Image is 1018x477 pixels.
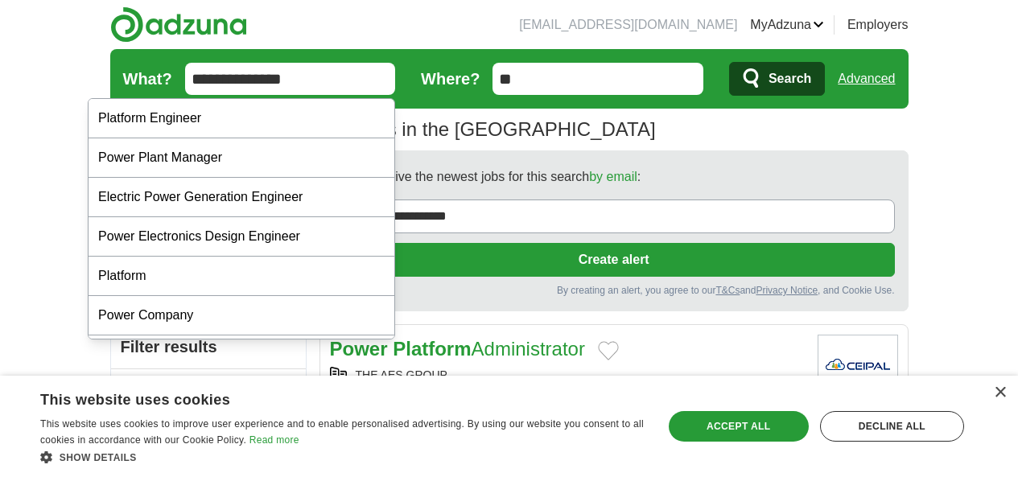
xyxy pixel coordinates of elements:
[40,418,644,446] span: This website uses cookies to improve user experience and to enable personalised advertising. By u...
[589,170,637,183] a: by email
[110,118,656,140] h1: Jobs in the [GEOGRAPHIC_DATA]
[40,449,645,465] div: Show details
[393,338,471,360] strong: Platform
[110,6,247,43] img: Adzuna logo
[769,63,811,95] span: Search
[598,341,619,360] button: Add to favorite jobs
[756,285,818,296] a: Privacy Notice
[123,67,172,91] label: What?
[330,338,388,360] strong: Power
[729,62,825,96] button: Search
[750,15,824,35] a: MyAdzuna
[330,367,805,384] div: THE AES GROUP
[89,99,394,138] div: Platform Engineer
[333,283,895,298] div: By creating an alert, you agree to our and , and Cookie Use.
[421,67,480,91] label: Where?
[847,15,909,35] a: Employers
[89,138,394,178] div: Power Plant Manager
[111,325,306,368] h2: Filter results
[89,178,394,217] div: Electric Power Generation Engineer
[111,368,306,408] a: Sort by
[60,452,137,463] span: Show details
[519,15,737,35] li: [EMAIL_ADDRESS][DOMAIN_NAME]
[820,411,964,442] div: Decline all
[365,167,641,187] span: Receive the newest jobs for this search :
[249,434,299,446] a: Read more, opens a new window
[838,63,895,95] a: Advanced
[89,296,394,335] div: Power Company
[994,387,1006,399] div: Close
[715,285,740,296] a: T&Cs
[818,335,898,395] img: Company logo
[89,335,394,375] div: Power Engineer
[333,243,895,277] button: Create alert
[89,217,394,257] div: Power Electronics Design Engineer
[40,385,604,409] div: This website uses cookies
[669,411,809,442] div: Accept all
[89,257,394,296] div: Platform
[330,338,585,360] a: Power PlatformAdministrator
